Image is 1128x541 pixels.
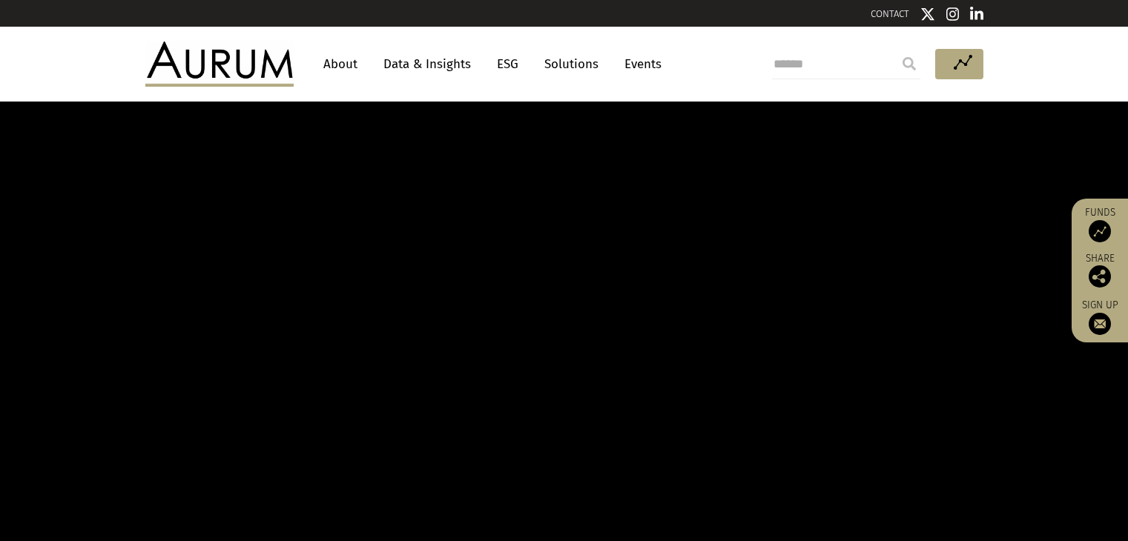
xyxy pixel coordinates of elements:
[1089,313,1111,335] img: Sign up to our newsletter
[489,50,526,78] a: ESG
[145,42,294,86] img: Aurum
[1079,206,1121,242] a: Funds
[871,8,909,19] a: CONTACT
[537,50,606,78] a: Solutions
[970,7,983,21] img: Linkedin icon
[894,49,924,79] input: Submit
[1089,220,1111,242] img: Access Funds
[316,50,365,78] a: About
[946,7,960,21] img: Instagram icon
[920,7,935,21] img: Twitter icon
[376,50,478,78] a: Data & Insights
[1079,253,1121,288] div: Share
[1079,299,1121,335] a: Sign up
[617,50,662,78] a: Events
[1089,265,1111,288] img: Share this post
